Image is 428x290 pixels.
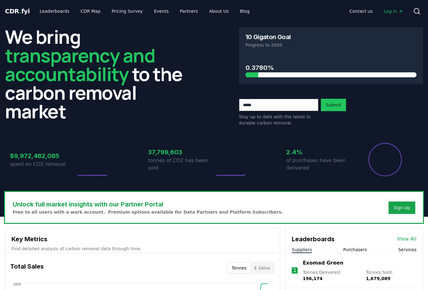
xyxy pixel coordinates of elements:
span: CDR fyi [5,7,30,15]
span: Log in [384,8,403,14]
a: Sign Up [394,205,410,211]
p: 1 [293,267,296,274]
a: Blog [235,6,255,17]
button: Suppliers [292,247,312,253]
h3: Key Metrics [11,234,274,244]
p: Free to all users with a work account. Premium options available for Data Partners and Platform S... [13,209,283,215]
a: About Us [204,6,234,17]
h3: 0.3780% [246,63,417,72]
h3: 37,799,603 [148,147,214,157]
h3: 2.4% [286,147,352,157]
p: spent on CO2 removal [10,161,76,168]
h3: Leaderboards [292,234,335,244]
h3: $9,972,462,085 [10,151,76,161]
nav: Main [345,6,408,17]
a: Contact us [345,6,378,17]
tspan: 38M [13,282,21,287]
p: Stay up to date with the latest in durable carbon removal. [239,114,318,126]
span: transparency and accountability [5,43,155,87]
button: Purchasers [343,247,367,253]
a: Partners [175,6,203,17]
button: Tonnes [228,263,250,273]
a: View All [397,235,417,243]
a: CDR Map [76,6,106,17]
p: Find detailed analysis of carbon removal data through time. [11,246,274,252]
button: Submit [321,99,346,111]
a: CDR.fyi [5,7,30,16]
div: Percentage of sales delivered [368,142,403,177]
p: Progress to 2050 [246,42,417,48]
h3: Total Sales [10,262,44,274]
p: tonnes of CO2 has been sold [148,157,214,172]
button: $ Value [250,263,274,273]
button: Services [398,247,417,253]
h3: Unlock full market insights with our Partner Portal [13,200,283,209]
a: Exomad Green [303,259,343,267]
a: Log in [379,6,408,17]
span: . [19,7,21,15]
a: Pricing Survey [107,6,148,17]
h2: We bring to the carbon removal market [5,27,189,120]
p: Tonnes Delivered : [303,269,360,282]
h3: 10 Gigaton Goal [246,34,291,40]
a: Leaderboards [35,6,74,17]
a: Events [149,6,173,17]
p: Tonnes Sold : [366,269,417,282]
span: 196,174 [303,276,322,281]
p: of purchases have been delivered [286,157,352,172]
nav: Main [35,6,255,17]
button: Sign Up [389,202,415,214]
span: 1,679,089 [366,276,390,281]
